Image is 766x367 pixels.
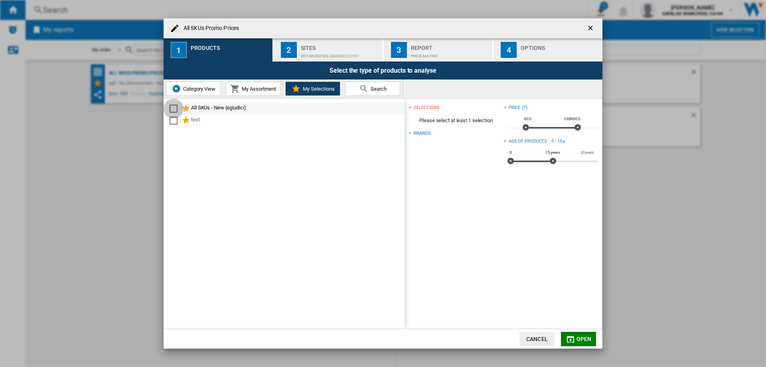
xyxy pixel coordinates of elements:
button: Category View [166,81,221,96]
button: 1 Products [164,38,273,61]
div: Options [521,42,599,50]
span: 15 years [544,149,561,156]
button: My Selections [285,81,340,96]
button: getI18NText('BUTTONS.CLOSE_DIALOG') [583,20,599,36]
button: Cancel [519,332,555,346]
span: 0C$ [523,116,533,122]
md-checkbox: Select [170,116,182,125]
ng-md-icon: getI18NText('BUTTONS.CLOSE_DIALOG') [586,24,596,34]
div: Price Matrix [411,50,490,58]
button: Open [561,332,596,346]
div: test [191,116,403,125]
button: 2 Sites Key Websites (sgiudici) (10) [274,38,383,61]
div: Sites [301,42,379,50]
div: Select the type of products to analyse [164,61,602,79]
span: My Selections [301,86,335,92]
button: 4 Options [494,38,602,61]
div: Products [191,42,269,50]
span: 30 years [579,149,595,156]
span: Please select at least 1 selection [409,113,503,128]
button: Search [345,81,400,96]
button: 3 Report Price Matrix [384,38,494,61]
div: 3 [391,42,407,58]
div: 4 [501,42,517,58]
span: Category View [181,86,215,92]
span: Open [576,336,592,342]
button: My Assortment [226,81,281,96]
div: selections [414,105,439,111]
span: 0 [508,149,513,156]
div: 2 [281,42,297,58]
div: Brands [414,130,430,137]
div: Price [509,105,521,111]
h4: All SKUs Promo Prices [180,24,239,32]
span: Search [369,86,387,92]
div: All SKUs - New (sgiudici) [191,104,403,113]
div: : 0 - 15 y. [549,138,598,145]
span: My Assortment [240,86,276,92]
md-checkbox: Select [170,104,182,113]
md-dialog: All SKUs ... [164,18,602,349]
span: 10000C$ [563,116,582,122]
div: Report [411,42,490,50]
div: Age of products [509,138,547,145]
div: Key Websites (sgiudici) (10) [301,50,379,58]
div: 1 [171,42,187,58]
img: wiser-icon-blue.png [172,84,181,93]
